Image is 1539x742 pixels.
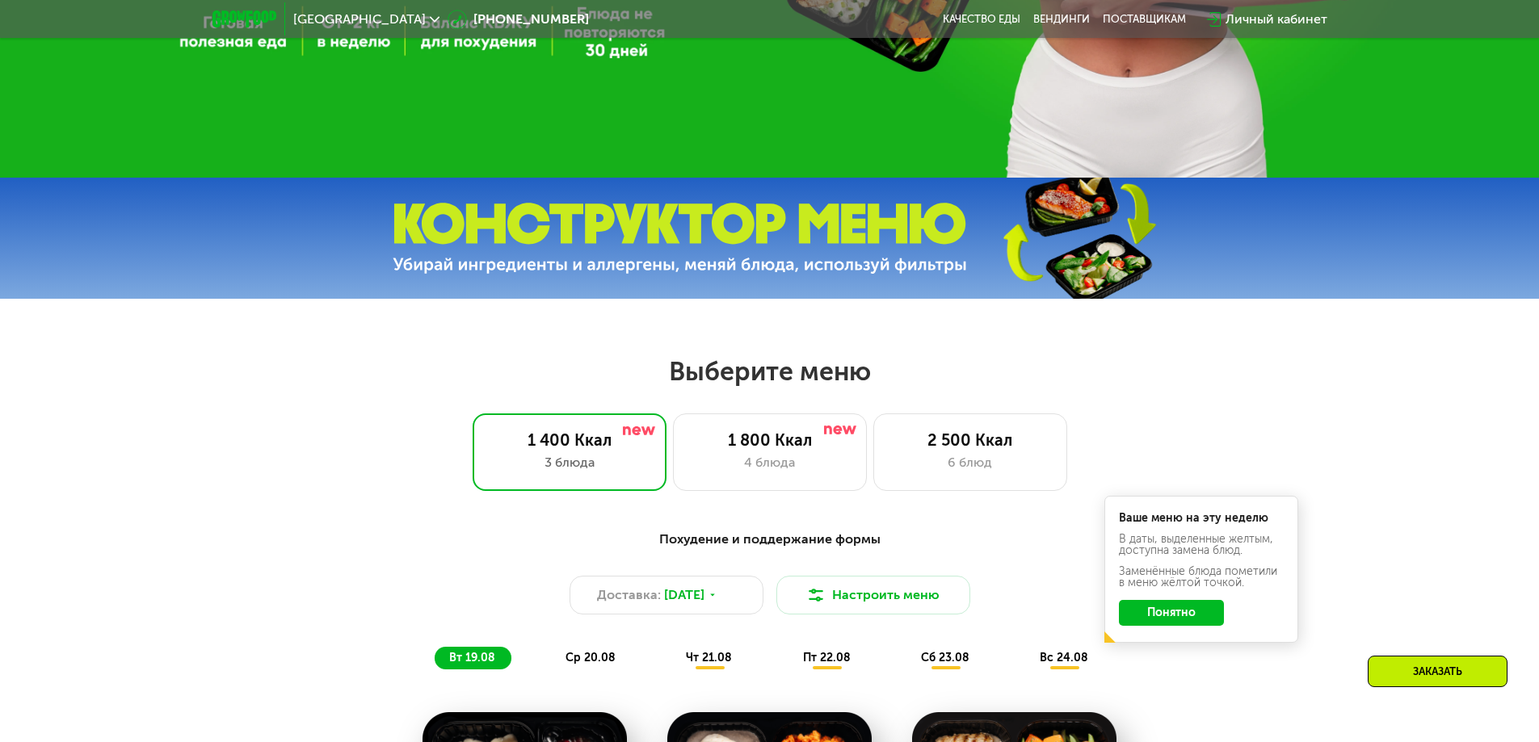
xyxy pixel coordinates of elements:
[1119,566,1284,589] div: Заменённые блюда пометили в меню жёлтой точкой.
[490,453,650,472] div: 3 блюда
[449,651,495,664] span: вт 19.08
[921,651,969,664] span: сб 23.08
[803,651,851,664] span: пт 22.08
[690,453,850,472] div: 4 блюда
[293,13,426,26] span: [GEOGRAPHIC_DATA]
[52,355,1487,388] h2: Выберите меню
[1119,600,1224,626] button: Понятно
[1033,13,1090,26] a: Вендинги
[776,576,970,614] button: Настроить меню
[448,10,589,29] a: [PHONE_NUMBER]
[566,651,616,664] span: ср 20.08
[1368,656,1507,687] div: Заказать
[1040,651,1088,664] span: вс 24.08
[890,453,1050,472] div: 6 блюд
[943,13,1020,26] a: Качество еды
[1103,13,1186,26] div: поставщикам
[292,530,1248,550] div: Похудение и поддержание формы
[490,430,650,450] div: 1 400 Ккал
[686,651,732,664] span: чт 21.08
[597,585,661,605] span: Доставка:
[690,430,850,450] div: 1 800 Ккал
[1119,534,1284,556] div: В даты, выделенные желтым, доступна замена блюд.
[1226,10,1327,29] div: Личный кабинет
[890,430,1050,450] div: 2 500 Ккал
[664,585,704,605] span: [DATE]
[1119,513,1284,524] div: Ваше меню на эту неделю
